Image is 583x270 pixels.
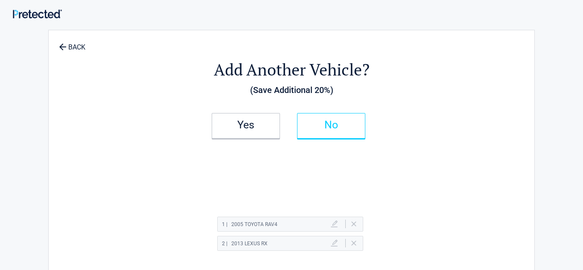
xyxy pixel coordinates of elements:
[222,221,227,227] span: 1 |
[222,238,268,249] h2: 2013 LEXUS RX
[351,221,356,226] a: Delete
[306,122,356,128] h2: No
[57,36,87,51] a: BACK
[13,9,62,18] img: Main Logo
[222,219,277,230] h2: 2005 Toyota RAV4
[222,241,227,247] span: 2 |
[96,83,487,97] h3: (Save Additional 20%)
[351,241,356,246] a: Delete
[221,122,271,128] h2: Yes
[96,59,487,81] h2: Add Another Vehicle?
